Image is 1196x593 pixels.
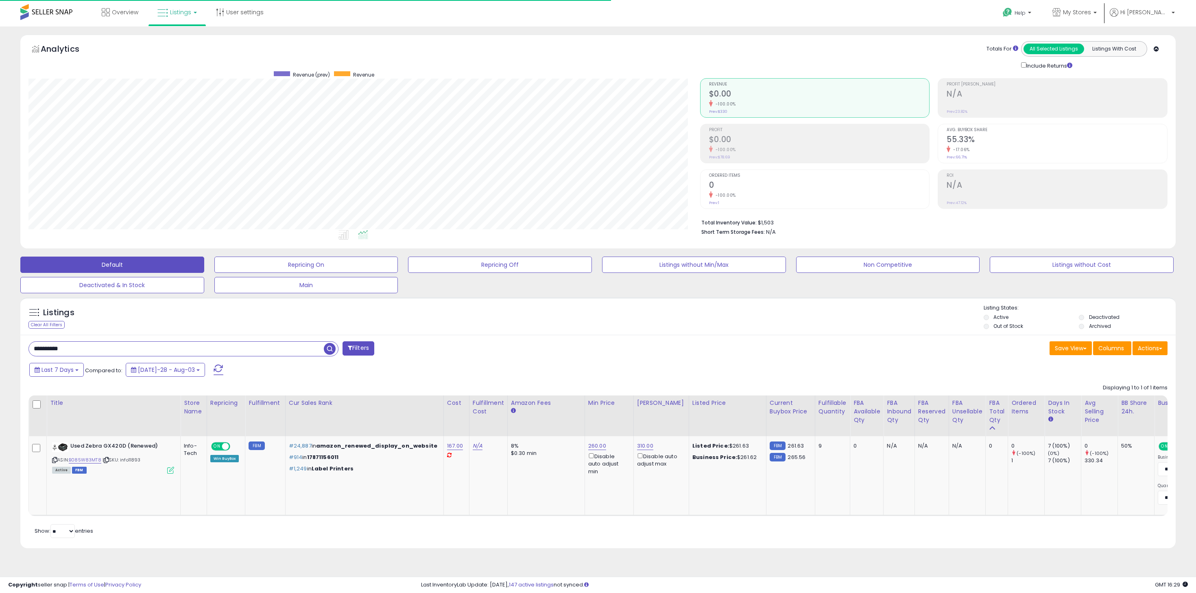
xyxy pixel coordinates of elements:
div: FBA Reserved Qty [918,399,945,424]
div: Cost [447,399,466,407]
h5: Analytics [41,43,95,57]
div: FBA Total Qty [989,399,1004,424]
button: Repricing Off [408,257,592,273]
small: Days In Stock. [1048,416,1053,423]
button: All Selected Listings [1024,44,1084,54]
div: [PERSON_NAME] [637,399,685,407]
div: Win BuyBox [210,455,239,462]
div: Fulfillment [249,399,282,407]
small: Prev: $78.69 [709,155,730,160]
label: Archived [1089,323,1111,329]
span: ROI [947,174,1167,178]
span: OFF [229,443,242,450]
h2: $0.00 [709,135,930,146]
span: Show: entries [35,527,93,535]
div: 0 [1085,442,1117,450]
small: -100.00% [713,192,736,198]
span: amazon_renewed_display_on_website [316,442,437,450]
span: #24,887 [289,442,312,450]
div: Cur Sales Rank [289,399,440,407]
small: -100.00% [713,147,736,153]
span: Revenue [353,71,374,78]
a: Hi [PERSON_NAME] [1110,8,1175,26]
div: FBA Available Qty [853,399,880,424]
div: 1 [1011,457,1044,464]
span: 265.56 [788,453,805,461]
div: $0.30 min [511,450,578,457]
button: Deactivated & In Stock [20,277,204,293]
span: Compared to: [85,367,122,374]
small: (0%) [1048,450,1059,457]
small: Prev: 23.82% [947,109,967,114]
div: Disable auto adjust min [588,452,627,475]
div: Amazon Fees [511,399,581,407]
i: Get Help [1002,7,1013,18]
div: Clear All Filters [28,321,65,329]
div: N/A [952,442,980,450]
div: Min Price [588,399,630,407]
button: Filters [343,341,374,356]
span: FBM [72,467,87,474]
span: Revenue (prev) [293,71,330,78]
label: Active [993,314,1008,321]
button: Listings With Cost [1084,44,1144,54]
div: Title [50,399,177,407]
div: 330.34 [1085,457,1117,464]
span: ON [1159,443,1170,450]
div: Ordered Items [1011,399,1041,416]
div: 0 [989,442,1002,450]
div: Days In Stock [1048,399,1078,416]
div: Store Name [184,399,203,416]
small: -17.06% [950,147,970,153]
span: #914 [289,453,303,461]
span: | SKU: info11893 [103,457,141,463]
button: [DATE]-28 - Aug-03 [126,363,205,377]
span: N/A [766,228,776,236]
button: Columns [1093,341,1131,355]
div: Listed Price [692,399,763,407]
small: (-100%) [1017,450,1035,457]
span: My Stores [1063,8,1091,16]
div: Fulfillment Cost [473,399,504,416]
button: Repricing On [214,257,398,273]
span: Overview [112,8,138,16]
small: (-100%) [1090,450,1109,457]
span: #1,249 [289,465,307,472]
div: ASIN: [52,442,174,473]
p: in [289,465,437,472]
button: Listings without Min/Max [602,257,786,273]
span: Last 7 Days [41,366,74,374]
span: Hi [PERSON_NAME] [1120,8,1169,16]
button: Main [214,277,398,293]
div: $261.63 [692,442,760,450]
button: Save View [1050,341,1092,355]
div: Current Buybox Price [770,399,812,416]
a: B085W83MT8 [69,457,101,463]
div: 8% [511,442,578,450]
p: in [289,442,437,450]
button: Listings without Cost [990,257,1174,273]
a: 260.00 [588,442,606,450]
div: FBA Unsellable Qty [952,399,982,424]
small: Prev: 47.12% [947,200,967,205]
a: Help [996,1,1039,26]
button: Actions [1133,341,1168,355]
span: 261.63 [788,442,804,450]
small: -100.00% [713,101,736,107]
span: Label Printers [312,465,354,472]
div: 0 [1011,442,1044,450]
span: [DATE]-28 - Aug-03 [138,366,195,374]
b: Used Zebra GX420D (Renewed) [70,442,169,452]
div: 0 [853,442,877,450]
small: FBM [249,441,264,450]
span: Revenue [709,82,930,87]
div: Disable auto adjust max [637,452,683,468]
h2: 55.33% [947,135,1167,146]
span: Profit [PERSON_NAME] [947,82,1167,87]
span: Avg. Buybox Share [947,128,1167,132]
small: Prev: 66.71% [947,155,967,160]
h2: N/A [947,180,1167,191]
div: 9 [818,442,844,450]
span: ON [212,443,222,450]
button: Last 7 Days [29,363,84,377]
